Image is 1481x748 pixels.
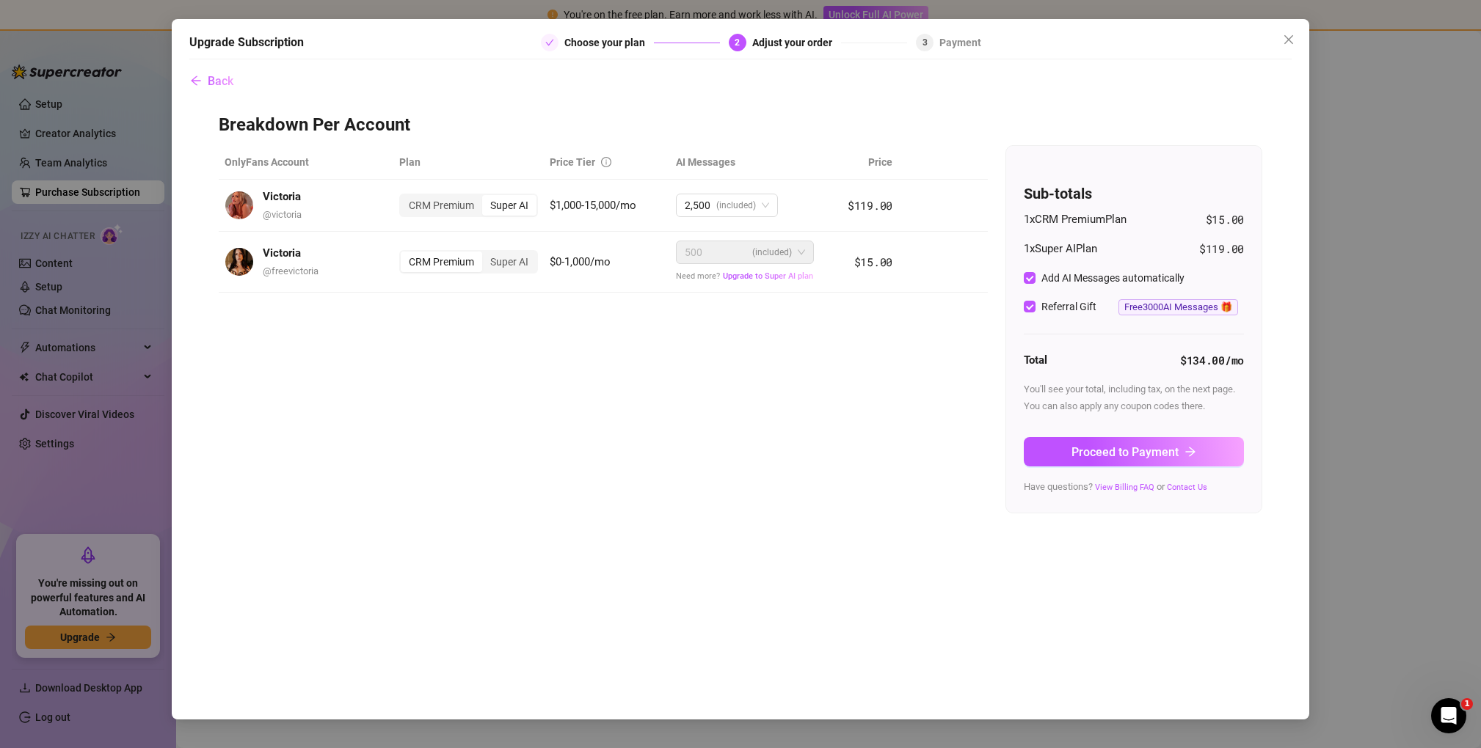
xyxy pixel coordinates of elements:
[482,195,536,216] div: Super AI
[225,248,253,276] img: avatar.jpg
[1167,483,1207,492] a: Contact Us
[189,34,304,51] h5: Upgrade Subscription
[1431,698,1466,733] iframe: Intercom live chat
[685,194,710,216] span: 2,500
[190,75,202,87] span: arrow-left
[393,145,544,180] th: Plan
[1024,481,1207,492] span: Have questions? or
[550,199,636,212] span: $1,000-15,000/mo
[601,157,611,167] span: info-circle
[564,34,654,51] div: Choose your plan
[1024,183,1244,204] h4: Sub-totals
[399,194,538,217] div: segmented control
[1024,437,1244,466] button: Proceed to Paymentarrow-right
[263,265,319,276] span: @ freevictoria
[550,156,595,168] span: Price Tier
[1024,384,1235,411] span: You'll see your total, including tax, on the next page. You can also apply any coupon codes there.
[263,209,302,220] span: @ victoria
[1277,28,1300,51] button: Close
[219,114,1262,137] h3: Breakdown Per Account
[263,246,301,260] strong: Victoria
[1206,211,1244,229] span: $15.00
[923,37,928,48] span: 3
[828,145,898,180] th: Price
[263,190,301,203] strong: Victoria
[208,74,233,88] span: Back
[752,34,841,51] div: Adjust your order
[1024,353,1047,367] strong: Total
[735,37,740,48] span: 2
[1180,353,1244,367] strong: $134.00 /mo
[722,271,814,282] button: Upgrade to Super AI plan
[219,145,393,180] th: OnlyFans Account
[1199,241,1244,258] span: $119.00
[401,252,482,272] div: CRM Premium
[939,34,981,51] div: Payment
[848,198,892,213] span: $119.00
[716,194,756,216] span: (included)
[752,241,792,263] span: (included)
[670,145,828,180] th: AI Messages
[550,255,611,268] span: $0-1,000/mo
[854,254,892,269] span: $15.00
[1024,211,1127,229] span: 1 x CRM Premium Plan
[1041,270,1185,286] div: Add AI Messages automatically
[545,38,554,47] span: check
[482,252,536,272] div: Super AI
[676,271,814,281] span: Need more?
[1024,241,1097,258] span: 1 x Super AI Plan
[1277,34,1300,45] span: Close
[1071,445,1179,459] span: Proceed to Payment
[1118,299,1238,315] span: Free 3000 AI Messages 🎁
[189,67,234,96] button: Back
[1283,34,1295,45] span: close
[1185,446,1196,458] span: arrow-right
[1095,483,1154,492] a: View Billing FAQ
[225,191,253,219] img: avatar.jpg
[685,241,702,263] span: 500
[1461,698,1473,710] span: 1
[401,195,482,216] div: CRM Premium
[399,250,538,274] div: segmented control
[1036,298,1102,315] span: Referral Gift
[723,271,813,281] span: Upgrade to Super AI plan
